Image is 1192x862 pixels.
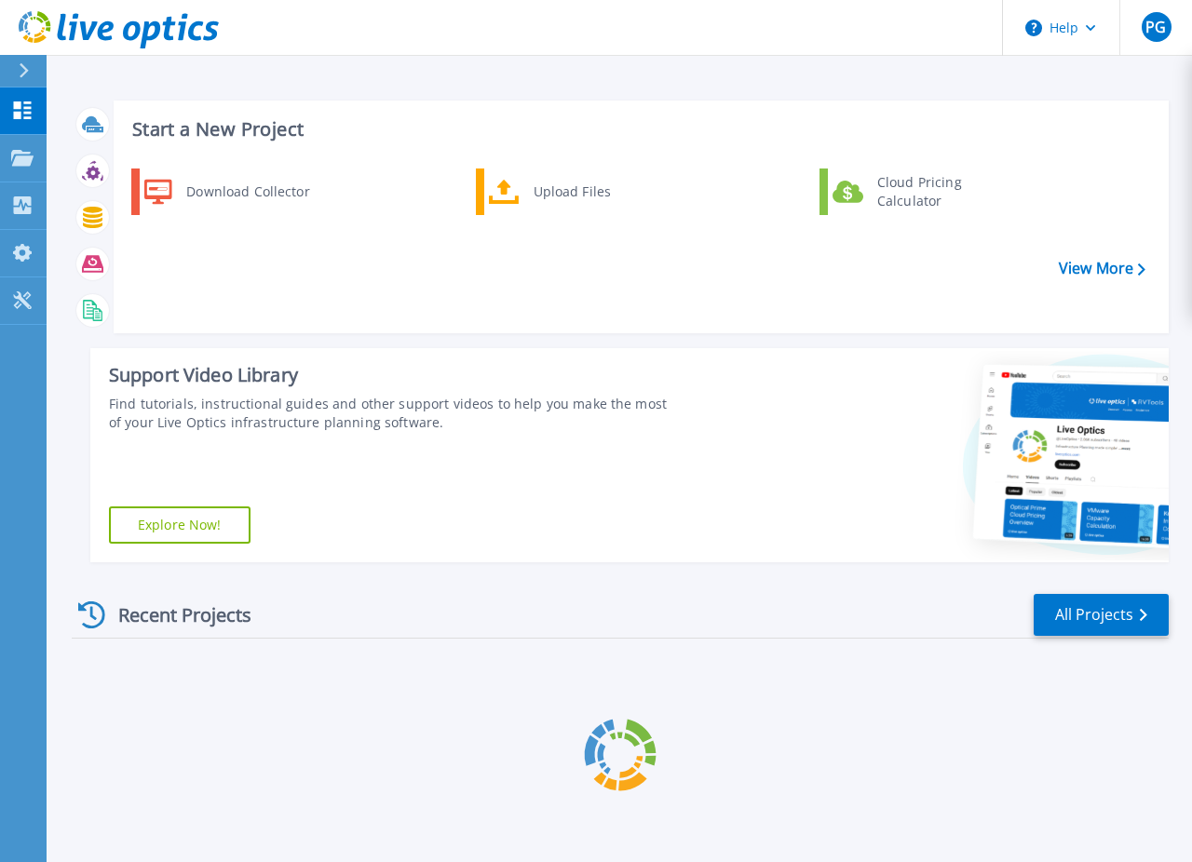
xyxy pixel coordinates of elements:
[177,173,318,210] div: Download Collector
[476,168,667,215] a: Upload Files
[109,363,670,387] div: Support Video Library
[819,168,1010,215] a: Cloud Pricing Calculator
[1145,20,1166,34] span: PG
[109,395,670,432] div: Find tutorials, instructional guides and other support videos to help you make the most of your L...
[1034,594,1169,636] a: All Projects
[72,592,277,638] div: Recent Projects
[868,173,1006,210] div: Cloud Pricing Calculator
[132,119,1145,140] h3: Start a New Project
[524,173,662,210] div: Upload Files
[131,168,322,215] a: Download Collector
[1059,260,1145,277] a: View More
[109,506,251,544] a: Explore Now!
